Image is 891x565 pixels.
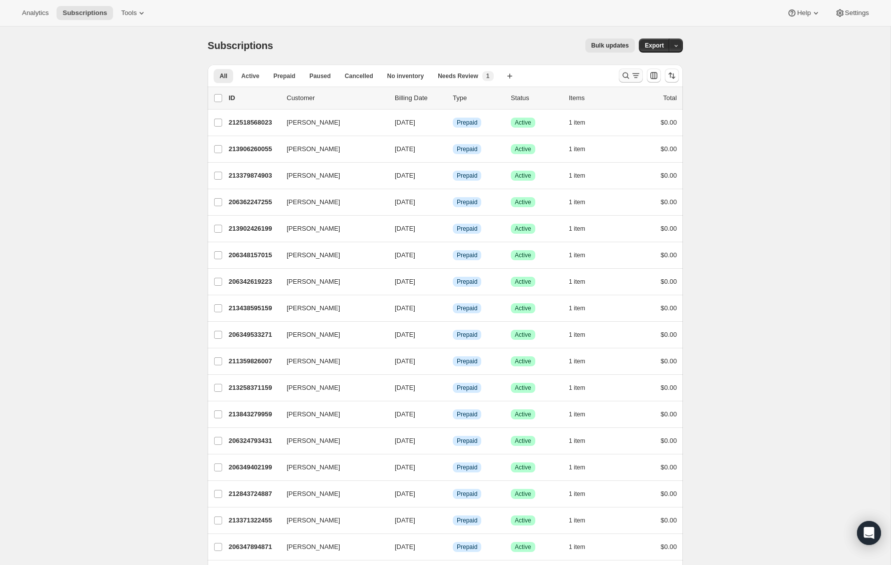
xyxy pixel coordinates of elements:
[515,384,531,392] span: Active
[660,304,677,312] span: $0.00
[395,119,415,126] span: [DATE]
[515,463,531,471] span: Active
[829,6,875,20] button: Settings
[569,198,585,206] span: 1 item
[569,275,596,289] button: 1 item
[647,69,661,83] button: Customize table column order and visibility
[457,251,477,259] span: Prepaid
[569,116,596,130] button: 1 item
[569,543,585,551] span: 1 item
[569,487,596,501] button: 1 item
[229,409,279,419] p: 213843279959
[457,331,477,339] span: Prepaid
[569,463,585,471] span: 1 item
[229,118,279,128] p: 212518568023
[569,145,585,153] span: 1 item
[281,300,381,316] button: [PERSON_NAME]
[229,195,677,209] div: 206362247255[PERSON_NAME][DATE]InfoPrepaidSuccessActive1 item$0.00
[281,274,381,290] button: [PERSON_NAME]
[395,357,415,365] span: [DATE]
[229,356,279,366] p: 211359826007
[569,357,585,365] span: 1 item
[229,487,677,501] div: 212843724887[PERSON_NAME][DATE]InfoPrepaidSuccessActive1 item$0.00
[287,277,340,287] span: [PERSON_NAME]
[515,437,531,445] span: Active
[569,410,585,418] span: 1 item
[22,9,49,17] span: Analytics
[457,119,477,127] span: Prepaid
[281,380,381,396] button: [PERSON_NAME]
[569,195,596,209] button: 1 item
[515,198,531,206] span: Active
[281,512,381,528] button: [PERSON_NAME]
[515,410,531,418] span: Active
[660,331,677,338] span: $0.00
[619,69,643,83] button: Search and filter results
[515,331,531,339] span: Active
[229,248,677,262] div: 206348157015[PERSON_NAME][DATE]InfoPrepaidSuccessActive1 item$0.00
[515,278,531,286] span: Active
[515,145,531,153] span: Active
[281,406,381,422] button: [PERSON_NAME]
[309,72,331,80] span: Paused
[229,540,677,554] div: 206347894871[PERSON_NAME][DATE]InfoPrepaidSuccessActive1 item$0.00
[229,142,677,156] div: 213906260055[PERSON_NAME][DATE]InfoPrepaidSuccessActive1 item$0.00
[660,437,677,444] span: $0.00
[569,225,585,233] span: 1 item
[281,353,381,369] button: [PERSON_NAME]
[229,407,677,421] div: 213843279959[PERSON_NAME][DATE]InfoPrepaidSuccessActive1 item$0.00
[660,172,677,179] span: $0.00
[229,515,279,525] p: 213371322455
[395,145,415,153] span: [DATE]
[281,221,381,237] button: [PERSON_NAME]
[57,6,113,20] button: Subscriptions
[287,330,340,340] span: [PERSON_NAME]
[281,194,381,210] button: [PERSON_NAME]
[345,72,373,80] span: Cancelled
[395,172,415,179] span: [DATE]
[287,356,340,366] span: [PERSON_NAME]
[457,384,477,392] span: Prepaid
[457,437,477,445] span: Prepaid
[569,354,596,368] button: 1 item
[281,141,381,157] button: [PERSON_NAME]
[229,301,677,315] div: 213438595159[PERSON_NAME][DATE]InfoPrepaidSuccessActive1 item$0.00
[281,327,381,343] button: [PERSON_NAME]
[457,516,477,524] span: Prepaid
[229,197,279,207] p: 206362247255
[660,543,677,550] span: $0.00
[395,490,415,497] span: [DATE]
[395,384,415,391] span: [DATE]
[569,490,585,498] span: 1 item
[229,328,677,342] div: 206349533271[PERSON_NAME][DATE]InfoPrepaidSuccessActive1 item$0.00
[502,69,518,83] button: Create new view
[395,251,415,259] span: [DATE]
[121,9,137,17] span: Tools
[287,171,340,181] span: [PERSON_NAME]
[281,433,381,449] button: [PERSON_NAME]
[273,72,295,80] span: Prepaid
[569,516,585,524] span: 1 item
[569,513,596,527] button: 1 item
[229,462,279,472] p: 206349402199
[281,115,381,131] button: [PERSON_NAME]
[639,39,670,53] button: Export
[287,144,340,154] span: [PERSON_NAME]
[660,278,677,285] span: $0.00
[287,383,340,393] span: [PERSON_NAME]
[660,251,677,259] span: $0.00
[229,93,677,103] div: IDCustomerBilling DateTypeStatusItemsTotal
[281,168,381,184] button: [PERSON_NAME]
[229,275,677,289] div: 206342619223[PERSON_NAME][DATE]InfoPrepaidSuccessActive1 item$0.00
[395,225,415,232] span: [DATE]
[229,381,677,395] div: 213258371159[PERSON_NAME][DATE]InfoPrepaidSuccessActive1 item$0.00
[287,250,340,260] span: [PERSON_NAME]
[287,489,340,499] span: [PERSON_NAME]
[511,93,561,103] p: Status
[569,540,596,554] button: 1 item
[229,542,279,552] p: 206347894871
[663,93,677,103] p: Total
[515,490,531,498] span: Active
[660,198,677,206] span: $0.00
[229,93,279,103] p: ID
